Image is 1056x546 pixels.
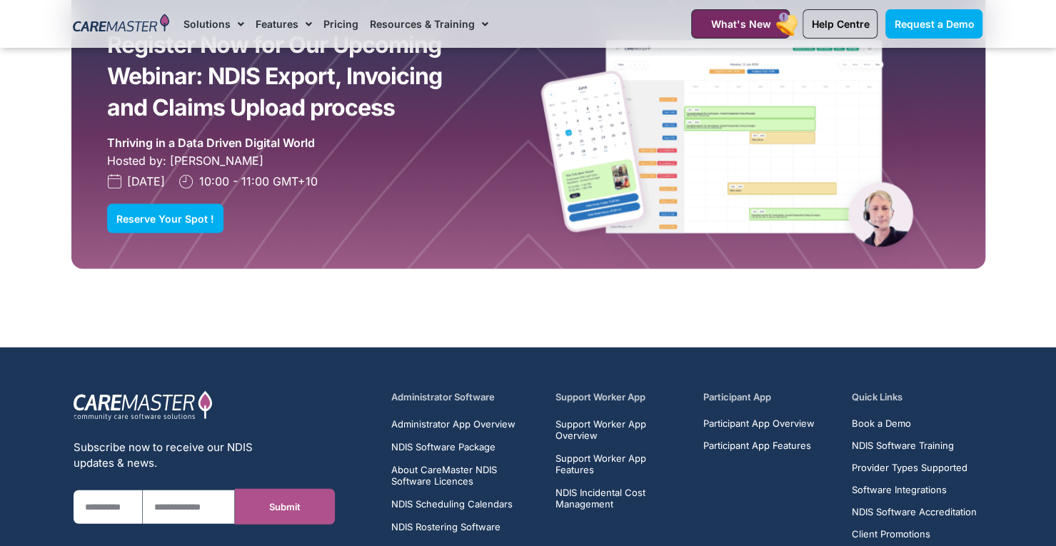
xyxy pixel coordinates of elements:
[179,173,318,190] a: 10:00 - 11:00 GMT+10
[391,521,501,532] span: NDIS Rostering Software
[885,9,982,39] a: Request a Demo
[73,14,169,35] img: CareMaster Logo
[851,507,976,517] a: NDIS Software Accreditation
[235,489,335,525] button: Submit
[703,418,815,429] a: Participant App Overview
[74,390,213,422] img: CareMaster Logo Part
[555,453,687,475] a: Support Worker App Features
[391,464,539,487] a: About CareMaster NDIS Software Licences
[851,440,976,451] a: NDIS Software Training
[703,390,835,404] h5: Participant App
[391,521,539,532] a: NDIS Rostering Software
[851,462,976,473] a: Provider Types Supported
[703,440,815,451] a: Participant App Features
[74,440,305,471] div: Subscribe now to receive our NDIS updates & news.
[391,418,516,430] span: Administrator App Overview
[74,489,305,539] form: New Form
[691,9,790,39] a: What's New
[851,485,976,495] a: Software Integrations
[391,418,539,430] a: Administrator App Overview
[894,18,974,30] span: Request a Demo
[851,390,982,404] h5: Quick Links
[391,498,539,510] a: NDIS Scheduling Calendars
[391,390,539,404] h5: Administrator Software
[811,18,869,30] span: Help Centre
[107,134,315,152] div: Thriving in a Data Driven Digital World
[269,502,301,512] span: Submit
[391,498,513,510] span: NDIS Scheduling Calendars
[528,16,950,299] img: CareMaster Group Discussion
[116,213,214,224] span: Reserve Your Spot !
[107,173,165,190] a: [DATE]
[851,529,976,540] a: Client Promotions
[391,441,496,453] span: NDIS Software Package
[851,440,953,451] span: NDIS Software Training
[107,204,223,233] a: Reserve Your Spot !
[555,418,687,441] a: Support Worker App Overview
[703,440,811,451] span: Participant App Features
[107,29,456,124] h2: Register Now for Our Upcoming Webinar: NDIS Export, Invoicing and Claims Upload process
[851,418,976,429] a: Book a Demo
[851,529,930,540] span: Client Promotions
[555,390,687,404] h5: Support Worker App
[107,152,528,169] div: Hosted by: [PERSON_NAME]
[803,9,878,39] a: Help Centre
[851,485,946,495] span: Software Integrations
[851,462,967,473] span: Provider Types Supported
[391,441,539,453] a: NDIS Software Package
[555,487,687,510] a: NDIS Incidental Cost Management
[851,418,910,429] span: Book a Demo
[710,18,770,30] span: What's New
